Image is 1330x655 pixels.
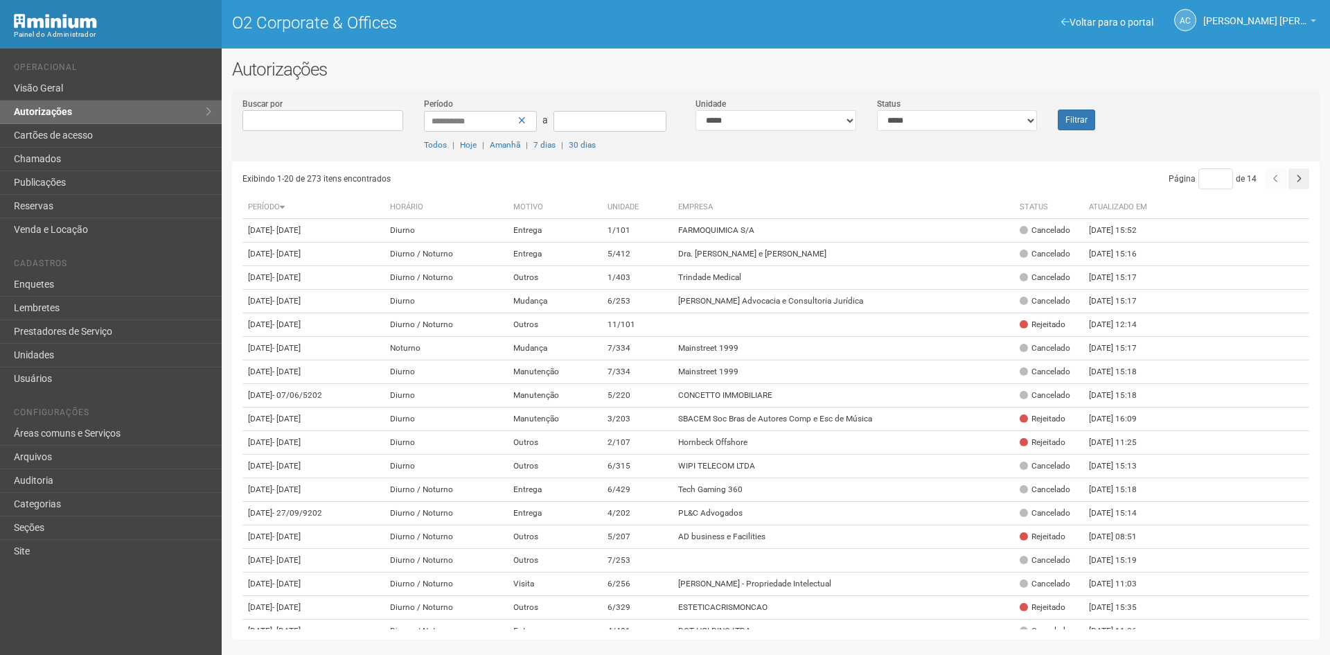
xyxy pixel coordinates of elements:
td: 2/107 [602,431,673,455]
td: Diurno [384,408,508,431]
div: Cancelado [1020,366,1070,378]
td: 6/256 [602,573,673,596]
td: Mainstreet 1999 [673,337,1014,360]
a: Amanhã [490,140,520,150]
td: 5/220 [602,384,673,408]
td: [PERSON_NAME] Advocacia e Consultoria Jurídica [673,290,1014,313]
td: Outros [508,549,602,573]
td: [DATE] 15:14 [1083,502,1160,525]
td: Mudança [508,337,602,360]
td: [DATE] 15:18 [1083,360,1160,384]
td: [DATE] [242,573,384,596]
span: - [DATE] [272,532,301,541]
td: [DATE] [242,219,384,243]
div: Cancelado [1020,625,1070,637]
td: ESTETICACRISMONCAO [673,596,1014,620]
td: CONCETTO IMMOBILIARE [673,384,1014,408]
td: [DATE] 15:19 [1083,549,1160,573]
td: FARMOQUIMICA S/A [673,219,1014,243]
td: Diurno [384,384,508,408]
td: 3/203 [602,408,673,431]
td: [DATE] 15:18 [1083,384,1160,408]
span: - [DATE] [272,461,301,471]
label: Status [877,98,901,110]
td: 7/253 [602,549,673,573]
a: [PERSON_NAME] [PERSON_NAME] [1203,17,1316,28]
td: Diurno [384,290,508,313]
td: Diurno / Noturno [384,502,508,525]
div: Cancelado [1020,460,1070,472]
th: Motivo [508,196,602,219]
td: Diurno / Noturno [384,620,508,643]
td: [DATE] [242,431,384,455]
td: [DATE] [242,290,384,313]
td: 7/334 [602,337,673,360]
td: Diurno / Noturno [384,549,508,573]
td: 5/412 [602,243,673,266]
td: 5/207 [602,525,673,549]
td: WIPI TELECOM LTDA [673,455,1014,478]
th: Status [1014,196,1083,219]
li: Operacional [14,62,211,77]
td: [DATE] [242,408,384,431]
td: Entrega [508,219,602,243]
td: PL&C Advogados [673,502,1014,525]
td: Outros [508,266,602,290]
td: 6/315 [602,455,673,478]
td: [DATE] 15:13 [1083,455,1160,478]
td: [DATE] [242,478,384,502]
td: Manutenção [508,408,602,431]
td: Diurno [384,455,508,478]
td: [DATE] 11:25 [1083,431,1160,455]
div: Cancelado [1020,272,1070,283]
li: Configurações [14,408,211,422]
td: 4/401 [602,620,673,643]
div: Cancelado [1020,248,1070,260]
div: Cancelado [1020,507,1070,519]
td: Diurno / Noturno [384,573,508,596]
span: - 07/06/5202 [272,390,322,400]
h1: O2 Corporate & Offices [232,14,765,32]
td: [DATE] [242,502,384,525]
a: Voltar para o portal [1061,17,1153,28]
th: Unidade [602,196,673,219]
td: [DATE] 15:17 [1083,290,1160,313]
td: Outros [508,431,602,455]
td: [DATE] [242,525,384,549]
td: Diurno [384,360,508,384]
th: Empresa [673,196,1014,219]
span: | [526,140,528,150]
div: Cancelado [1020,390,1070,401]
span: - [DATE] [272,602,301,612]
td: SBACEM Soc Bras de Autores Comp e Esc de Música [673,408,1014,431]
td: Hornbeck Offshore [673,431,1014,455]
td: Diurno / Noturno [384,243,508,266]
div: Cancelado [1020,295,1070,307]
span: - [DATE] [272,272,301,282]
td: Diurno / Noturno [384,478,508,502]
td: [DATE] 15:35 [1083,596,1160,620]
td: 11/101 [602,313,673,337]
td: 6/329 [602,596,673,620]
span: - [DATE] [272,579,301,588]
td: Trindade Medical [673,266,1014,290]
a: Hoje [460,140,477,150]
td: [DATE] 08:51 [1083,525,1160,549]
a: AC [1174,9,1196,31]
td: Entrega [508,620,602,643]
td: Entrega [508,243,602,266]
td: 7/334 [602,360,673,384]
td: AD business e Facilities [673,525,1014,549]
td: [DATE] 15:52 [1083,219,1160,243]
span: | [482,140,484,150]
span: - [DATE] [272,225,301,235]
span: a [542,114,548,125]
td: Outros [508,313,602,337]
span: - [DATE] [272,320,301,329]
div: Rejeitado [1020,319,1065,331]
td: [DATE] [242,266,384,290]
div: Painel do Administrador [14,28,211,41]
td: Noturno [384,337,508,360]
td: [DATE] 15:17 [1083,266,1160,290]
td: Diurno [384,219,508,243]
